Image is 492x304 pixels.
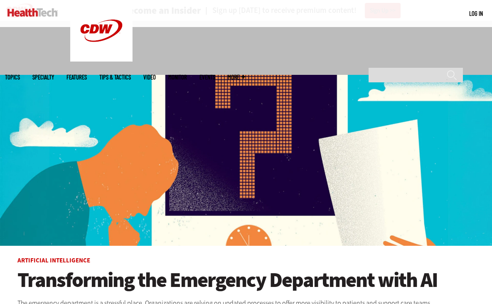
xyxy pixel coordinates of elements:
a: Artificial Intelligence [17,256,90,264]
a: Events [199,74,215,80]
a: MonITor [168,74,187,80]
span: Topics [5,74,20,80]
a: Video [143,74,156,80]
div: User menu [469,9,483,18]
a: Tips & Tactics [99,74,131,80]
span: More [228,74,245,80]
a: CDW [70,55,133,64]
img: Home [7,8,58,17]
a: Features [66,74,87,80]
span: Specialty [32,74,54,80]
a: Log in [469,10,483,17]
a: Transforming the Emergency Department with AI [17,269,475,292]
